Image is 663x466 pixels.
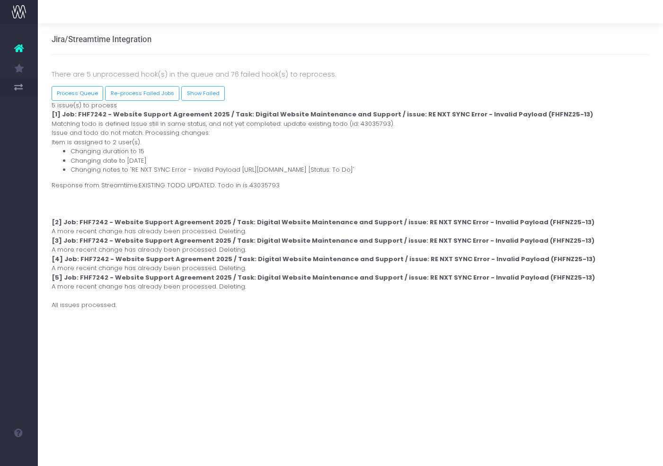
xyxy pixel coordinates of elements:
div: 5 issue(s) to process Matching todo is defined Issue still in same status, and not yet completed:... [44,101,657,310]
li: Changing notes to 'RE NXT SYNC Error - Invalid Payload [URL][DOMAIN_NAME] [Status: To Do]' [71,165,650,175]
li: Changing date to [DATE] [71,156,650,166]
strong: [4] Job: FHF7242 - Website Support Agreement 2025 / Task: Digital Website Maintenance and Support... [52,255,595,264]
strong: [3] Job: FHF7242 - Website Support Agreement 2025 / Task: Digital Website Maintenance and Support... [52,236,594,245]
a: Show Failed [181,86,225,101]
button: Re-process Failed Jobs [105,86,179,101]
strong: [5] Job: FHF7242 - Website Support Agreement 2025 / Task: Digital Website Maintenance and Support... [52,273,595,282]
strong: [1] Job: FHF7242 - Website Support Agreement 2025 / Task: Digital Website Maintenance and Support... [52,110,593,119]
img: images/default_profile_image.png [12,447,26,461]
strong: [2] Job: FHF7242 - Website Support Agreement 2025 / Task: Digital Website Maintenance and Support... [52,218,594,227]
button: Process Queue [52,86,104,101]
h3: Jira/Streamtime Integration [52,35,151,44]
p: There are 5 unprocessed hook(s) in the queue and 76 failed hook(s) to reprocess. [52,69,650,80]
li: Changing duration to 15 [71,147,650,156]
